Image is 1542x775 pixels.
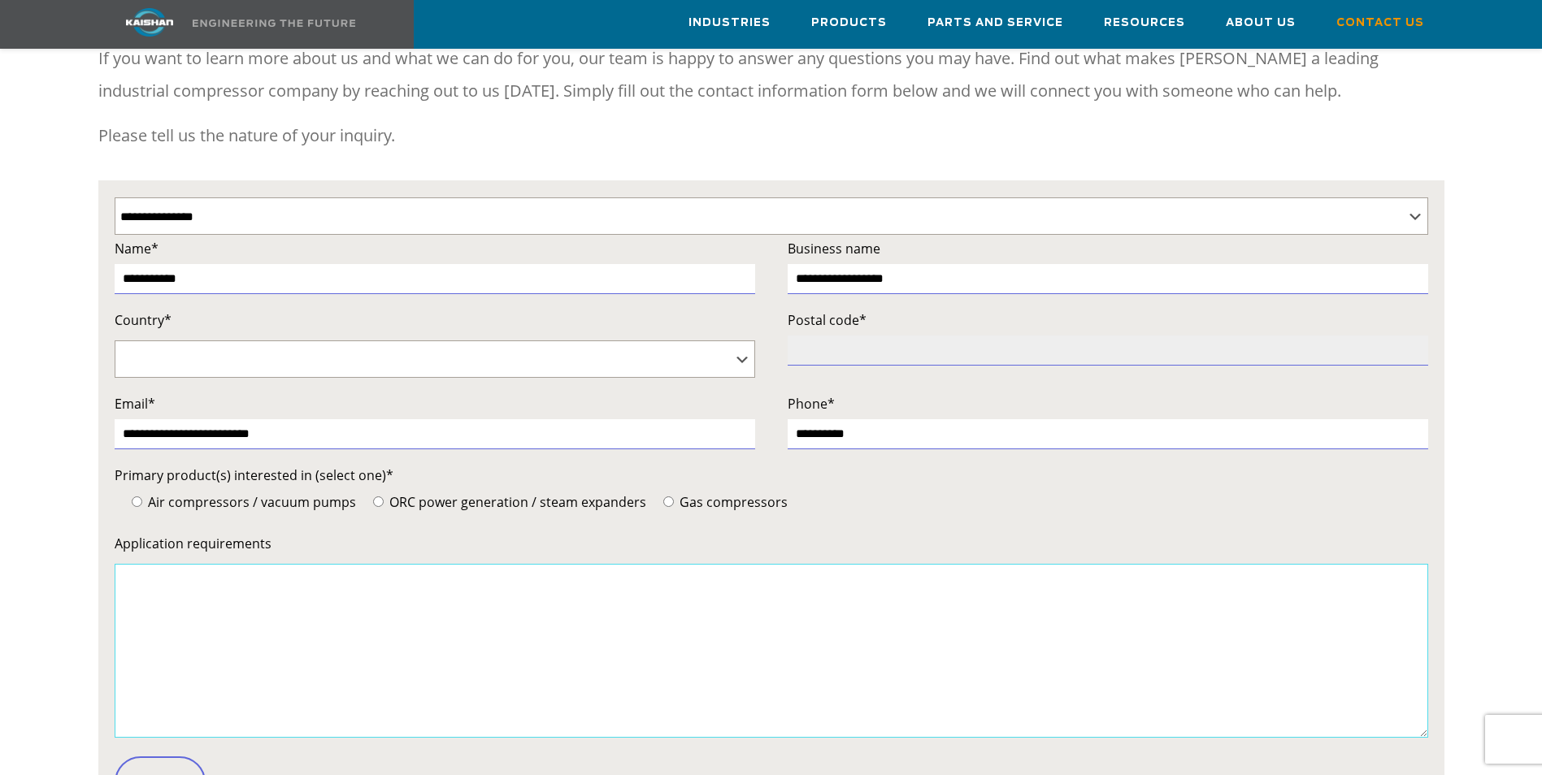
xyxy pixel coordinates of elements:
label: Business name [788,237,1428,260]
span: About Us [1226,14,1296,32]
img: kaishan logo [89,8,211,37]
label: Email* [115,392,755,415]
span: Industries [688,14,771,32]
a: Industries [688,1,771,45]
span: Contact Us [1336,14,1424,32]
input: ORC power generation / steam expanders [373,496,384,507]
a: Resources [1104,1,1185,45]
span: Parts and Service [927,14,1063,32]
span: Resources [1104,14,1185,32]
span: ORC power generation / steam expanders [386,493,646,511]
label: Country* [115,309,755,331]
label: Name* [115,237,755,260]
p: Please tell us the nature of your inquiry. [98,119,1444,152]
label: Phone* [788,392,1428,415]
p: If you want to learn more about us and what we can do for you, our team is happy to answer any qu... [98,42,1444,107]
label: Postal code* [788,309,1428,331]
a: Parts and Service [927,1,1063,45]
span: Products [811,14,887,32]
a: About Us [1226,1,1296,45]
a: Contact Us [1336,1,1424,45]
span: Gas compressors [676,493,788,511]
input: Air compressors / vacuum pumps [132,496,142,507]
img: Engineering the future [193,19,355,27]
label: Application requirements [115,532,1428,555]
input: Gas compressors [663,496,674,507]
a: Products [811,1,887,45]
span: Air compressors / vacuum pumps [145,493,356,511]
